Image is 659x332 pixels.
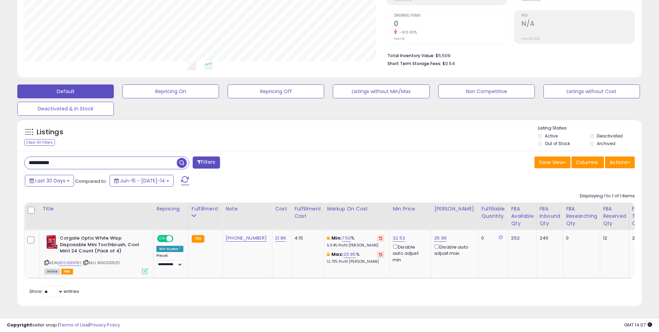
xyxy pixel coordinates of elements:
[156,253,183,269] div: Preset:
[522,20,634,29] h2: N/A
[597,133,623,139] label: Deactivated
[327,259,384,264] p: 12.73% Profit [PERSON_NAME]
[331,251,344,258] b: Max:
[193,156,220,169] button: Filters
[393,243,426,263] div: Disable auto adjust min
[17,102,114,116] button: Deactivated & In Stock
[327,205,387,213] div: Markup on Cost
[172,236,183,242] span: OFF
[333,84,429,98] button: Listings without Min/Max
[394,20,507,29] h2: 0
[534,156,570,168] button: Save View
[624,322,652,328] span: 2025-08-15 14:07 GMT
[192,235,204,243] small: FBA
[324,203,390,230] th: The percentage added to the cost of goods (COGS) that forms the calculator for Min & Max prices.
[434,205,475,213] div: [PERSON_NAME]
[226,235,267,242] a: [PHONE_NUMBER]
[394,37,404,41] small: Prev: 18
[37,127,63,137] h5: Listings
[110,175,174,187] button: Jun-15 - [DATE]-14
[540,235,558,241] div: 240
[75,178,107,185] span: Compared to:
[327,235,384,248] div: %
[44,269,60,275] span: All listings currently available for purchase on Amazon
[545,141,570,146] label: Out of Stock
[387,53,434,59] b: Total Inventory Value:
[580,193,635,199] div: Displaying 1 to 1 of 1 items
[344,251,356,258] a: 20.95
[434,235,447,242] a: 35.99
[228,84,324,98] button: Repricing Off
[61,269,73,275] span: FBA
[17,84,114,98] button: Default
[522,37,540,41] small: Prev: 20.20%
[605,156,635,168] button: Actions
[603,235,624,241] div: 12
[58,260,82,266] a: B00I8B3PBY
[566,235,595,241] div: 0
[44,235,58,249] img: 515APQBf7fL._SL40_.jpg
[603,205,626,227] div: FBA Reserved Qty
[434,243,473,257] div: Disable auto adjust max
[522,14,634,18] span: ROI
[158,236,166,242] span: ON
[442,60,455,67] span: $0.54
[60,235,144,256] b: Colgate Optic White Wisp Disposable Mini Toothbrush, Cool Mint 24 Count (Pack of 4)
[511,235,531,241] div: 252
[294,205,321,220] div: Fulfillment Cost
[83,260,120,266] span: | SKU: RG00015211
[481,235,503,241] div: 0
[59,322,89,328] a: Terms of Use
[25,175,74,187] button: Last 30 Days
[397,30,417,35] small: -100.00%
[24,139,55,146] div: Clear All Filters
[156,205,186,213] div: Repricing
[120,177,165,184] span: Jun-15 - [DATE]-14
[327,251,384,264] div: %
[122,84,219,98] button: Repricing On
[543,84,640,98] button: Listings without Cost
[43,205,150,213] div: Title
[545,133,558,139] label: Active
[29,288,79,295] span: Show: entries
[511,205,533,227] div: FBA Available Qty
[342,235,351,242] a: 7.50
[226,205,269,213] div: Note
[327,243,384,248] p: 5.04% Profit [PERSON_NAME]
[44,235,148,273] div: ASIN:
[35,177,65,184] span: Last 30 Days
[481,205,505,220] div: Fulfillable Quantity
[7,322,120,329] div: seller snap | |
[7,322,32,328] strong: Copyright
[438,84,535,98] button: Non Competitive
[632,205,645,227] div: FBA Total Qty
[275,235,286,242] a: 21.86
[275,205,289,213] div: Cost
[571,156,604,168] button: Columns
[387,61,441,66] b: Short Term Storage Fees:
[331,235,342,241] b: Min:
[576,159,598,166] span: Columns
[393,235,405,242] a: 32.53
[393,205,428,213] div: Min Price
[294,235,319,241] div: 4.15
[156,246,183,252] div: Win BuyBox *
[394,14,507,18] span: Ordered Items
[566,205,597,227] div: FBA Researching Qty
[90,322,120,328] a: Privacy Policy
[597,141,615,146] label: Archived
[192,205,220,213] div: Fulfillment
[387,51,630,59] li: $5,509
[632,235,643,241] div: 252
[540,205,560,227] div: FBA inbound Qty
[538,125,642,132] p: Listing States:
